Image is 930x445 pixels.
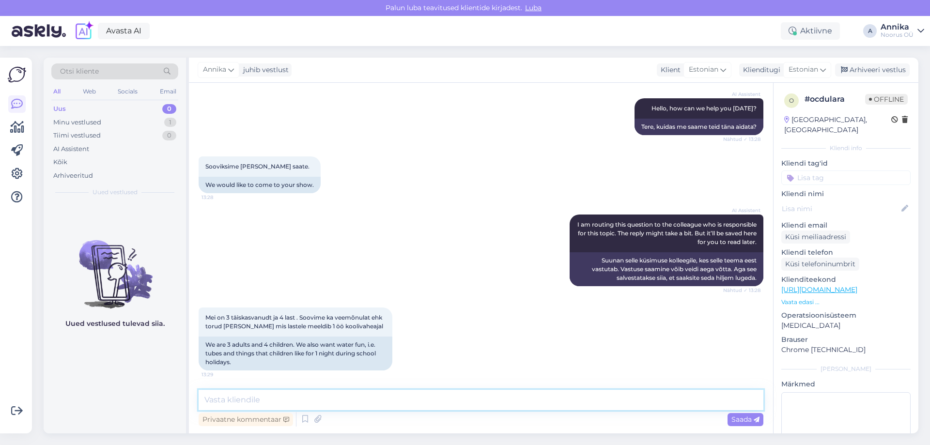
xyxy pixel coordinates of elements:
div: Klient [657,65,681,75]
span: Annika [203,64,226,75]
div: juhib vestlust [239,65,289,75]
div: Annika [881,23,914,31]
span: Nähtud ✓ 13:28 [723,287,760,294]
div: Web [81,85,98,98]
div: AI Assistent [53,144,89,154]
div: Küsi meiliaadressi [781,230,850,244]
p: Kliendi email [781,220,911,230]
div: Kõik [53,157,67,167]
p: Märkmed [781,379,911,389]
div: Aktiivne [781,22,840,40]
div: [GEOGRAPHIC_DATA], [GEOGRAPHIC_DATA] [784,115,891,135]
p: Vaata edasi ... [781,298,911,307]
input: Lisa tag [781,170,911,185]
div: Arhiveeritud [53,171,93,181]
span: Otsi kliente [60,66,99,77]
img: No chats [44,223,186,310]
span: Hello, how can we help you [DATE]? [651,105,757,112]
div: Küsi telefoninumbrit [781,258,859,271]
div: Email [158,85,178,98]
div: Tere, kuidas me saame teid täna aidata? [635,119,763,135]
div: Uus [53,104,66,114]
p: Brauser [781,335,911,345]
span: Luba [522,3,544,12]
div: 0 [162,104,176,114]
div: We are 3 adults and 4 children. We also want water fun, i.e. tubes and things that children like ... [199,337,392,370]
p: Uued vestlused tulevad siia. [65,319,165,329]
div: Klienditugi [739,65,780,75]
div: A [863,24,877,38]
span: Estonian [789,64,818,75]
p: Kliendi tag'id [781,158,911,169]
input: Lisa nimi [782,203,899,214]
span: I am routing this question to the colleague who is responsible for this topic. The reply might ta... [577,221,758,246]
p: Kliendi nimi [781,189,911,199]
span: 13:29 [201,371,238,378]
span: Sooviksime [PERSON_NAME] saate. [205,163,310,170]
div: 1 [164,118,176,127]
div: Tiimi vestlused [53,131,101,140]
div: Minu vestlused [53,118,101,127]
div: Suunan selle küsimuse kolleegile, kes selle teema eest vastutab. Vastuse saamine võib veidi aega ... [570,252,763,286]
span: 13:28 [201,194,238,201]
span: Offline [865,94,908,105]
div: We would like to come to your show. [199,177,321,193]
span: Saada [731,415,759,424]
div: # ocdulara [805,93,865,105]
img: Askly Logo [8,65,26,84]
span: Mei on 3 täiskasvanudt ja 4 last . Soovime ka veemõnulat ehk torud [PERSON_NAME] mis lastele meel... [205,314,384,330]
div: 0 [162,131,176,140]
div: [PERSON_NAME] [781,365,911,373]
p: Operatsioonisüsteem [781,310,911,321]
p: Klienditeekond [781,275,911,285]
span: AI Assistent [724,207,760,214]
a: Avasta AI [98,23,150,39]
span: Nähtud ✓ 13:28 [723,136,760,143]
div: All [51,85,62,98]
p: Chrome [TECHNICAL_ID] [781,345,911,355]
a: [URL][DOMAIN_NAME] [781,285,857,294]
p: Kliendi telefon [781,247,911,258]
div: Noorus OÜ [881,31,914,39]
img: explore-ai [74,21,94,41]
div: Arhiveeri vestlus [835,63,910,77]
p: [MEDICAL_DATA] [781,321,911,331]
div: Socials [116,85,139,98]
span: AI Assistent [724,91,760,98]
div: Kliendi info [781,144,911,153]
div: Privaatne kommentaar [199,413,293,426]
span: Uued vestlused [93,188,138,197]
span: Estonian [689,64,718,75]
span: o [789,97,794,104]
a: AnnikaNoorus OÜ [881,23,924,39]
